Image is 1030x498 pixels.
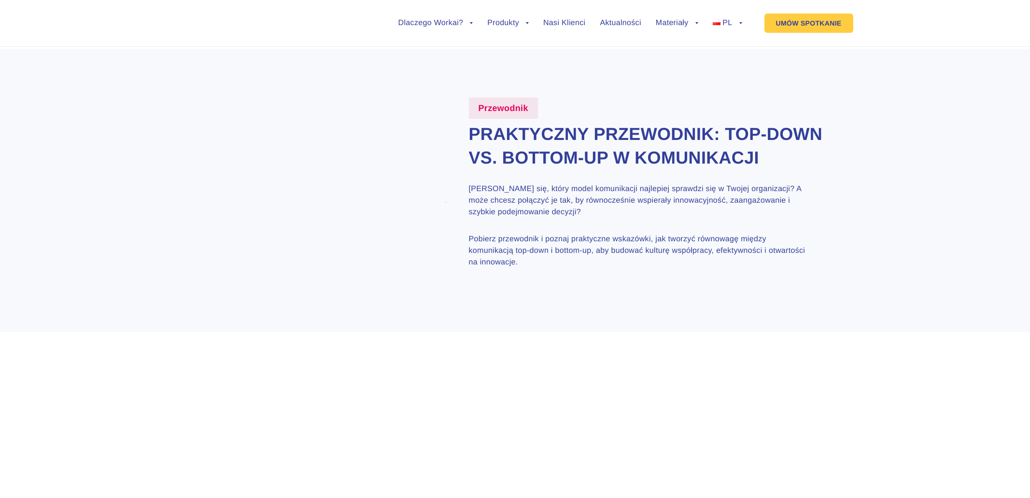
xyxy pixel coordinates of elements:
[469,97,538,119] label: Przewodnik
[656,19,698,27] a: Materiały
[469,234,807,268] p: Pobierz przewodnik i poznaj praktyczne wskazówki, jak tworzyć równowagę między komunikacją top-do...
[722,19,732,27] span: PL
[600,19,641,27] a: Aktualności
[487,19,529,27] a: Produkty
[469,123,844,169] h2: Praktyczny przewodnik: Top-down vs. bottom-up w komunikacji
[713,19,742,27] a: PL
[543,19,585,27] a: Nasi Klienci
[398,19,473,27] a: Dlaczego Workai?
[764,14,853,33] a: UMÓW SPOTKANIE
[469,183,807,218] p: [PERSON_NAME] się, który model komunikacji najlepiej sprawdzi się w Twojej organizacji? A może ch...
